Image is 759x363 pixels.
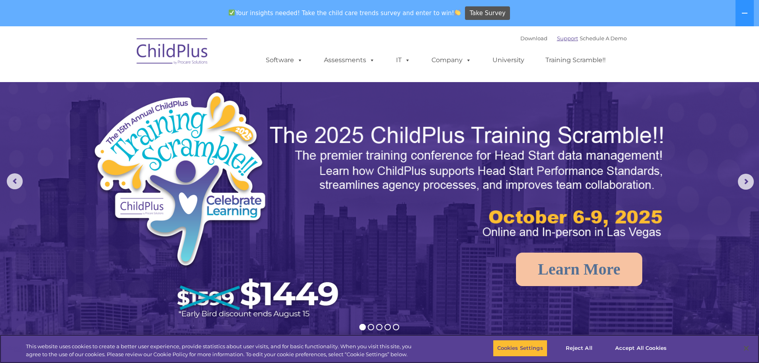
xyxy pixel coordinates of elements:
a: Training Scramble!! [537,52,614,68]
a: Support [557,35,578,41]
a: Software [258,52,311,68]
button: Reject All [554,340,604,357]
a: Schedule A Demo [580,35,627,41]
a: Take Survey [465,6,510,20]
font: | [520,35,627,41]
span: Take Survey [470,6,506,20]
a: Learn More [516,253,642,286]
span: Your insights needed! Take the child care trends survey and enter to win! [226,5,464,21]
button: Close [737,339,755,357]
img: ChildPlus by Procare Solutions [133,33,212,73]
a: University [484,52,532,68]
a: Assessments [316,52,383,68]
span: Last name [111,53,135,59]
div: This website uses cookies to create a better user experience, provide statistics about user visit... [26,343,418,358]
img: ✅ [229,10,235,16]
a: Company [424,52,479,68]
img: 👏 [455,10,461,16]
span: Phone number [111,85,145,91]
a: Download [520,35,547,41]
button: Accept All Cookies [611,340,671,357]
a: IT [388,52,418,68]
button: Cookies Settings [493,340,547,357]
